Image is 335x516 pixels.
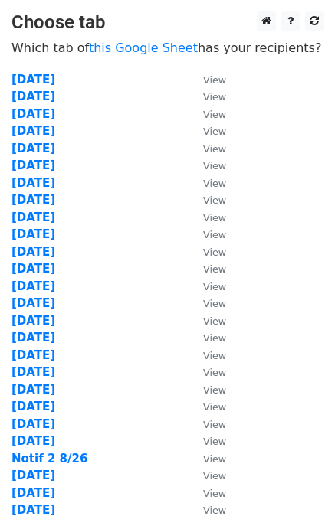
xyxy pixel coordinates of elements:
small: View [203,178,226,189]
a: [DATE] [11,262,55,276]
small: View [203,315,226,327]
a: View [188,469,226,482]
a: [DATE] [11,124,55,138]
a: View [188,193,226,207]
p: Which tab of has your recipients? [11,40,324,56]
a: [DATE] [11,176,55,190]
a: [DATE] [11,90,55,103]
a: View [188,227,226,241]
small: View [203,384,226,396]
small: View [203,160,226,171]
small: View [203,263,226,275]
small: View [203,436,226,447]
small: View [203,212,226,224]
a: View [188,73,226,87]
small: View [203,453,226,465]
a: [DATE] [11,107,55,121]
a: View [188,107,226,121]
a: View [188,176,226,190]
small: View [203,401,226,413]
small: View [203,74,226,86]
a: [DATE] [11,314,55,328]
small: View [203,247,226,258]
a: [DATE] [11,348,55,362]
a: View [188,158,226,172]
a: View [188,331,226,345]
a: View [188,245,226,259]
a: [DATE] [11,245,55,259]
a: [DATE] [11,73,55,87]
a: [DATE] [11,158,55,172]
small: View [203,505,226,516]
a: View [188,400,226,413]
small: View [203,332,226,344]
a: this Google Sheet [89,41,198,55]
a: View [188,434,226,448]
small: View [203,470,226,482]
small: View [203,229,226,240]
a: View [188,279,226,293]
a: [DATE] [11,211,55,224]
small: View [203,281,226,292]
small: View [203,143,226,155]
a: [DATE] [11,400,55,413]
a: [DATE] [11,331,55,345]
a: View [188,383,226,397]
small: View [203,488,226,499]
a: [DATE] [11,296,55,310]
a: View [188,296,226,310]
a: [DATE] [11,383,55,397]
a: [DATE] [11,279,55,293]
a: [DATE] [11,365,55,379]
a: View [188,90,226,103]
a: [DATE] [11,434,55,448]
a: View [188,262,226,276]
h3: Choose tab [11,11,324,34]
a: [DATE] [11,417,55,431]
a: [DATE] [11,193,55,207]
small: View [203,350,226,361]
a: View [188,452,226,465]
a: [DATE] [11,142,55,155]
a: View [188,348,226,362]
small: View [203,367,226,378]
a: View [188,314,226,328]
a: View [188,142,226,155]
a: View [188,211,226,224]
a: View [188,365,226,379]
small: View [203,194,226,206]
small: View [203,298,226,309]
small: View [203,126,226,137]
a: [DATE] [11,486,55,500]
a: Notif 2 8/26 [11,452,87,465]
a: [DATE] [11,227,55,241]
small: View [203,109,226,120]
a: View [188,486,226,500]
small: View [203,419,226,430]
a: [DATE] [11,469,55,482]
small: View [203,91,226,103]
